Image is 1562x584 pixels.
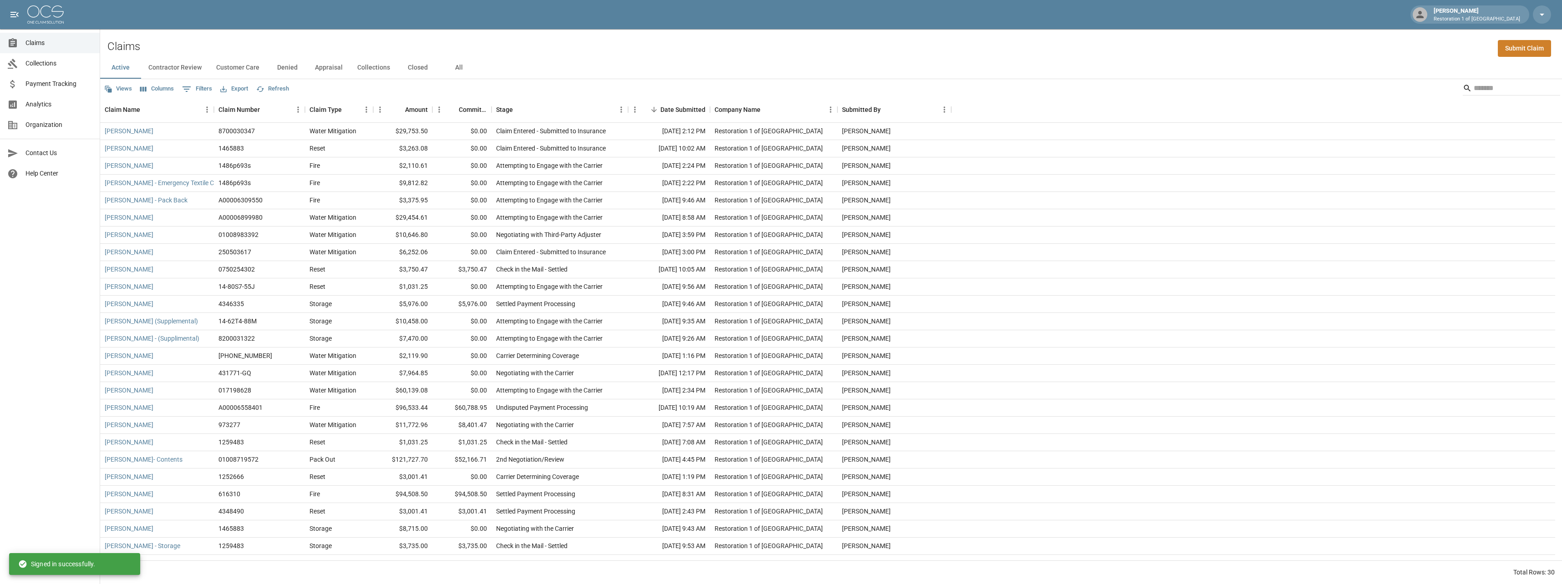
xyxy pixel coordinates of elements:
div: [DATE] 2:24 PM [628,157,710,175]
div: Claim Name [100,97,214,122]
div: $5,715.35 [432,555,492,572]
div: [PERSON_NAME] [1430,6,1524,23]
button: Export [218,82,250,96]
div: Negotiating with Third-Party Adjuster [496,230,601,239]
button: Menu [614,103,628,116]
a: [PERSON_NAME] [105,489,153,498]
div: Storage [309,299,332,308]
a: [PERSON_NAME] [105,524,153,533]
div: $7,470.00 [373,330,432,347]
div: Negotiating with the Carrier [496,368,574,378]
div: [DATE] 9:26 AM [628,330,710,347]
div: Water Mitigation [309,230,356,239]
div: Restoration 1 of Evansville [715,507,823,516]
div: Date Submitted [628,97,710,122]
button: Menu [291,103,305,116]
div: Restoration 1 of Evansville [715,317,823,326]
div: Attempting to Engage with the Carrier [496,334,603,343]
div: $0.00 [432,278,492,296]
a: [PERSON_NAME] [105,507,153,516]
div: [DATE] 9:35 AM [628,313,710,330]
a: [PERSON_NAME] - Pack Back [105,196,188,205]
button: Show filters [180,82,214,96]
div: $5,976.00 [432,296,492,313]
div: Amanda Murry [842,541,891,550]
div: Water Mitigation [309,386,356,395]
button: Collections [350,57,397,79]
div: Amanda Murry [842,299,891,308]
div: Restoration 1 of Evansville [715,282,823,291]
div: [DATE] 2:22 PM [628,175,710,192]
button: Appraisal [308,57,350,79]
div: Restoration 1 of Evansville [715,161,823,170]
div: Check in the Mail - Settled [496,265,568,274]
div: Restoration 1 of Evansville [715,403,823,412]
div: Fire [309,161,320,170]
div: [DATE] 9:53 AM [628,538,710,555]
div: [DATE] 2:12 PM [628,123,710,140]
div: Submitted By [842,97,881,122]
button: Contractor Review [141,57,209,79]
div: Water Mitigation [309,351,356,360]
a: [PERSON_NAME] - (Supplimental) [105,334,199,343]
div: Restoration 1 of Evansville [715,489,823,498]
div: $0.00 [432,157,492,175]
div: $0.00 [432,382,492,399]
div: Amanda Murry [842,420,891,429]
div: Date Submitted [660,97,705,122]
div: Reset [309,144,325,153]
div: [DATE] 9:46 AM [628,192,710,209]
div: $0.00 [432,468,492,486]
button: All [438,57,479,79]
button: Menu [432,103,446,116]
a: [PERSON_NAME] [105,420,153,429]
div: 01-008-403405 [218,351,272,360]
div: $10,646.80 [373,227,432,244]
div: Carrier Determining Coverage [496,351,579,360]
div: 2nd Negotiation/Review [496,559,564,568]
button: open drawer [5,5,24,24]
div: $0.00 [432,227,492,244]
div: Reset [309,507,325,516]
div: $8,715.00 [373,520,432,538]
h2: Claims [107,40,140,53]
div: $94,508.50 [432,486,492,503]
button: Sort [881,103,893,116]
div: Fire [309,196,320,205]
a: [PERSON_NAME] [105,386,153,395]
a: [PERSON_NAME] - Emergency Textile Cleaning [105,178,234,187]
div: [DATE] 2:43 PM [628,503,710,520]
div: [DATE] 7:57 AM [628,417,710,434]
div: [DATE] 9:46 AM [628,296,710,313]
div: Amanda Murry [842,213,891,222]
div: Amanda Murry [842,178,891,187]
div: Storage [309,334,332,343]
div: [DATE] 10:02 AM [628,140,710,157]
div: 2nd Negotiation/Review [496,455,564,464]
div: [DATE] 8:31 AM [628,486,710,503]
div: Restoration 1 of Evansville [715,524,823,533]
div: Restoration 1 of Evansville [715,299,823,308]
div: Fire [309,178,320,187]
div: [DATE] 2:34 PM [628,382,710,399]
div: 973277 [218,420,240,429]
div: $0.00 [432,520,492,538]
button: Denied [267,57,308,79]
a: [PERSON_NAME] [105,299,153,308]
div: Fire [309,403,320,412]
div: Attempting to Engage with the Carrier [496,317,603,326]
div: Amanda Murry [842,334,891,343]
div: Restoration 1 of Evansville [715,126,823,136]
div: Amanda Murry [842,455,891,464]
button: Menu [200,103,214,116]
div: Reset [309,265,325,274]
div: Storage [309,541,332,550]
div: Negotiating with the Carrier [496,420,574,429]
div: Attempting to Engage with the Carrier [496,196,603,205]
div: Reset [309,438,325,447]
div: $60,139.08 [373,382,432,399]
button: Sort [446,103,459,116]
div: Claim Entered - Submitted to Insurance [496,144,606,153]
div: $0.00 [432,123,492,140]
div: Amanda Murry [842,524,891,533]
